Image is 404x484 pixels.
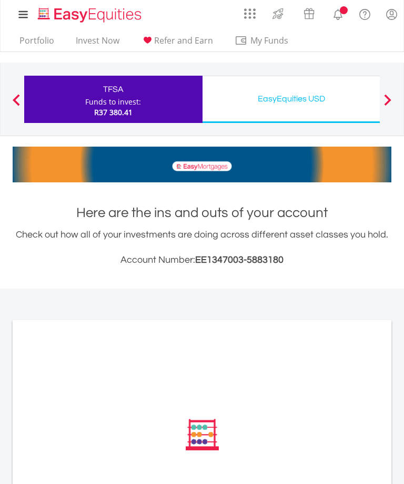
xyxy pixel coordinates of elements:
[36,6,146,24] img: EasyEquities_Logo.png
[209,91,374,106] div: EasyEquities USD
[94,107,133,117] span: R37 380.41
[351,3,378,24] a: FAQ's and Support
[300,5,318,22] img: vouchers-v2.svg
[244,8,256,19] img: grid-menu-icon.svg
[269,5,287,22] img: thrive-v2.svg
[15,35,58,52] a: Portfolio
[237,3,262,19] a: AppsGrid
[325,3,351,24] a: Notifications
[377,99,398,110] button: Next
[137,35,217,52] a: Refer and Earn
[13,147,391,182] img: EasyMortage Promotion Banner
[13,228,391,267] div: Check out how all of your investments are doing across different asset classes you hold.
[154,35,213,46] span: Refer and Earn
[294,3,325,22] a: Vouchers
[195,255,284,265] span: EE1347003-5883180
[34,3,146,24] a: Home page
[6,99,27,110] button: Previous
[235,34,304,47] span: My Funds
[13,253,391,267] h3: Account Number:
[31,82,196,97] div: TFSA
[85,97,141,107] div: Funds to invest:
[13,203,391,222] h1: Here are the ins and outs of your account
[72,35,124,52] a: Invest Now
